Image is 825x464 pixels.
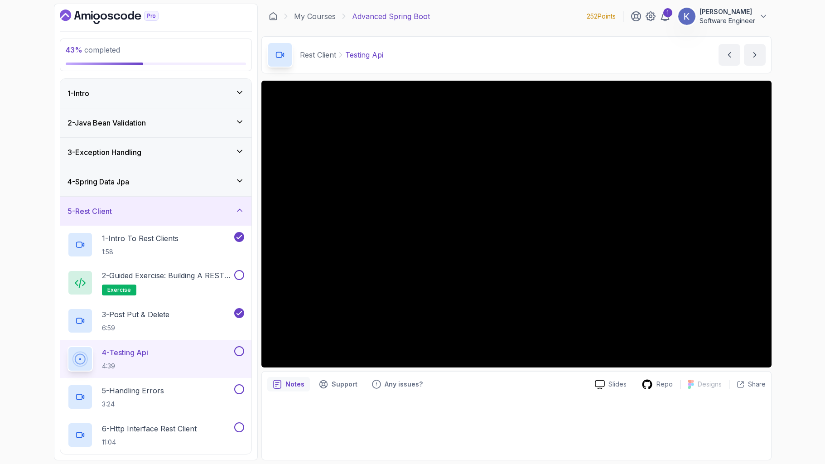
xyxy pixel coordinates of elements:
[102,233,179,244] p: 1 - Intro To Rest Clients
[261,81,772,367] iframe: 3 - Testing API
[700,7,755,16] p: [PERSON_NAME]
[68,422,244,448] button: 6-Http Interface Rest Client11:04
[66,45,82,54] span: 43 %
[660,11,671,22] a: 1
[60,197,251,226] button: 5-Rest Client
[68,308,244,333] button: 3-Post Put & Delete6:59
[332,380,357,389] p: Support
[678,7,768,25] button: user profile image[PERSON_NAME]Software Engineer
[352,11,430,22] p: Advanced Spring Boot
[68,147,141,158] h3: 3 - Exception Handling
[68,206,112,217] h3: 5 - Rest Client
[102,324,169,333] p: 6:59
[698,380,722,389] p: Designs
[102,309,169,320] p: 3 - Post Put & Delete
[68,384,244,410] button: 5-Handling Errors3:24
[102,400,164,409] p: 3:24
[678,8,695,25] img: user profile image
[385,380,423,389] p: Any issues?
[367,377,428,391] button: Feedback button
[102,423,197,434] p: 6 - Http Interface Rest Client
[102,362,148,371] p: 4:39
[587,12,616,21] p: 252 Points
[60,79,251,108] button: 1-Intro
[60,167,251,196] button: 4-Spring Data Jpa
[102,438,197,447] p: 11:04
[102,385,164,396] p: 5 - Handling Errors
[294,11,336,22] a: My Courses
[60,108,251,137] button: 2-Java Bean Validation
[748,380,766,389] p: Share
[68,176,129,187] h3: 4 - Spring Data Jpa
[102,270,232,281] p: 2 - Guided Exercise: Building a REST Client
[60,10,179,24] a: Dashboard
[269,12,278,21] a: Dashboard
[656,380,673,389] p: Repo
[102,347,148,358] p: 4 - Testing Api
[66,45,120,54] span: completed
[68,270,244,295] button: 2-Guided Exercise: Building a REST Clientexercise
[68,346,244,372] button: 4-Testing Api4:39
[608,380,627,389] p: Slides
[102,247,179,256] p: 1:58
[285,380,304,389] p: Notes
[719,44,740,66] button: previous content
[314,377,363,391] button: Support button
[68,232,244,257] button: 1-Intro To Rest Clients1:58
[729,380,766,389] button: Share
[345,49,383,60] p: Testing Api
[588,380,634,389] a: Slides
[68,117,146,128] h3: 2 - Java Bean Validation
[700,16,755,25] p: Software Engineer
[634,379,680,390] a: Repo
[663,8,672,17] div: 1
[267,377,310,391] button: notes button
[107,286,131,294] span: exercise
[60,138,251,167] button: 3-Exception Handling
[769,407,825,450] iframe: chat widget
[744,44,766,66] button: next content
[300,49,336,60] p: Rest Client
[68,88,89,99] h3: 1 - Intro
